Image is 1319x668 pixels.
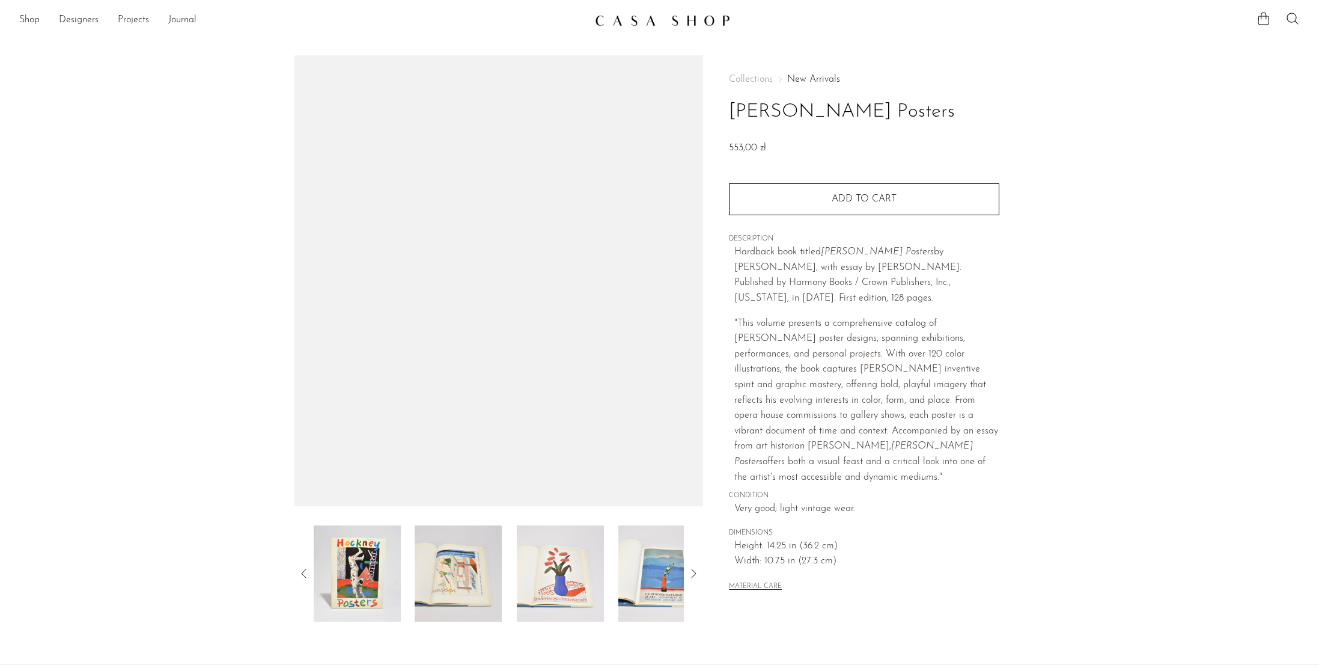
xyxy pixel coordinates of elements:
[314,526,401,622] img: Hockney Posters
[118,13,149,28] a: Projects
[734,554,999,569] span: Width: 10.75 in (27.3 cm)
[517,526,604,622] img: Hockney Posters
[168,13,196,28] a: Journal
[19,13,40,28] a: Shop
[729,143,766,153] span: 553,00 zł
[729,97,999,127] h1: [PERSON_NAME] Posters
[729,491,999,501] span: CONDITION
[734,441,973,467] em: [PERSON_NAME] Posters
[787,75,840,84] a: New Arrivals
[821,247,934,257] em: [PERSON_NAME] Posters
[729,183,999,215] button: Add to cart
[734,316,999,486] p: "This volume presents a comprehensive catalog of [PERSON_NAME] poster designs, spanning exhibitio...
[734,501,999,517] span: Very good; light vintage wear.
[729,234,999,245] span: DESCRIPTION
[19,10,585,31] ul: NEW HEADER MENU
[415,526,502,622] img: Hockney Posters
[734,245,999,306] p: Hardback book titled by [PERSON_NAME], with essay by [PERSON_NAME]. Published by Harmony Books / ...
[19,10,585,31] nav: Desktop navigation
[729,75,999,84] nav: Breadcrumbs
[729,528,999,539] span: DIMENSIONS
[729,583,782,592] button: MATERIAL CARE
[618,526,705,622] img: Hockney Posters
[729,75,773,84] span: Collections
[832,194,897,204] span: Add to cart
[734,539,999,554] span: Height: 14.25 in (36.2 cm)
[59,13,99,28] a: Designers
